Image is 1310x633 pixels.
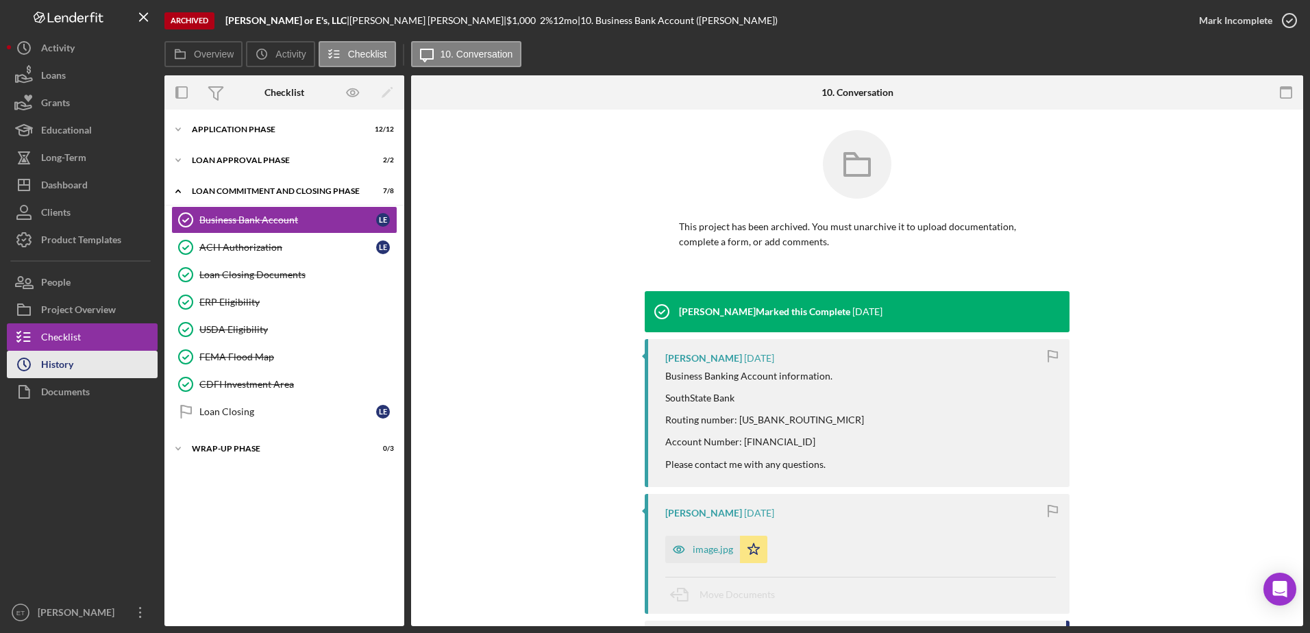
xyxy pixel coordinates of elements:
div: [PERSON_NAME] [PERSON_NAME] | [349,15,506,26]
p: This project has been archived. You must unarchive it to upload documentation, complete a form, o... [679,219,1035,250]
a: Loan ClosingLE [171,398,397,425]
label: Checklist [348,49,387,60]
div: Loan Approval Phase [192,156,360,164]
button: Activity [7,34,158,62]
a: FEMA Flood Map [171,343,397,371]
a: Business Bank AccountLE [171,206,397,234]
div: image.jpg [693,544,733,555]
div: Grants [41,89,70,120]
div: Loan Closing Documents [199,269,397,280]
div: FEMA Flood Map [199,351,397,362]
div: Open Intercom Messenger [1263,573,1296,606]
div: Loans [41,62,66,92]
div: Business Banking Account information. SouthState Bank Routing number: [US_BANK_ROUTING_MICR] Acco... [665,371,864,470]
a: USDA Eligibility [171,316,397,343]
time: 2024-08-22 18:42 [744,353,774,364]
div: 2 % [540,15,553,26]
div: CDFI Investment Area [199,379,397,390]
div: L E [376,240,390,254]
button: Mark Incomplete [1185,7,1303,34]
button: Project Overview [7,296,158,323]
button: ET[PERSON_NAME] [7,599,158,626]
div: ERP Eligibility [199,297,397,308]
label: 10. Conversation [441,49,513,60]
div: Long-Term [41,144,86,175]
div: Checklist [264,87,304,98]
div: Loan Closing [199,406,376,417]
button: Checklist [7,323,158,351]
div: Documents [41,378,90,409]
button: History [7,351,158,378]
div: People [41,269,71,299]
time: 2024-08-23 14:15 [852,306,882,317]
button: Long-Term [7,144,158,171]
div: 7 / 8 [369,187,394,195]
div: Application Phase [192,125,360,134]
button: Activity [246,41,314,67]
text: ET [16,609,25,617]
div: USDA Eligibility [199,324,397,335]
button: Loans [7,62,158,89]
button: image.jpg [665,536,767,563]
div: Archived [164,12,214,29]
a: CDFI Investment Area [171,371,397,398]
div: ACH Authorization [199,242,376,253]
div: Dashboard [41,171,88,202]
time: 2024-08-22 18:39 [744,508,774,519]
button: Overview [164,41,243,67]
label: Activity [275,49,306,60]
div: Wrap-Up Phase [192,445,360,453]
div: Product Templates [41,226,121,257]
div: Loan Commitment and Closing Phase [192,187,360,195]
div: Checklist [41,323,81,354]
div: Educational [41,116,92,147]
div: 2 / 2 [369,156,394,164]
div: [PERSON_NAME] [665,353,742,364]
div: 0 / 3 [369,445,394,453]
button: Product Templates [7,226,158,253]
div: | [225,15,349,26]
div: 12 / 12 [369,125,394,134]
div: [PERSON_NAME] [34,599,123,630]
div: [PERSON_NAME] [665,508,742,519]
a: Loan Closing Documents [171,261,397,288]
button: People [7,269,158,296]
button: Clients [7,199,158,226]
button: 10. Conversation [411,41,522,67]
div: History [41,351,73,382]
div: $1,000 [506,15,540,26]
button: Grants [7,89,158,116]
div: Clients [41,199,71,229]
div: [PERSON_NAME] Marked this Complete [679,306,850,317]
div: Mark Incomplete [1199,7,1272,34]
div: Business Bank Account [199,214,376,225]
button: Educational [7,116,158,144]
button: Dashboard [7,171,158,199]
div: | 10. Business Bank Account ([PERSON_NAME]) [578,15,778,26]
div: 12 mo [553,15,578,26]
button: Documents [7,378,158,406]
span: Move Documents [700,588,775,600]
div: Activity [41,34,75,65]
div: L E [376,213,390,227]
button: Checklist [319,41,396,67]
button: Move Documents [665,578,789,612]
div: Project Overview [41,296,116,327]
a: ERP Eligibility [171,288,397,316]
b: [PERSON_NAME] or E's, LLC [225,14,347,26]
div: 10. Conversation [821,87,893,98]
a: ACH AuthorizationLE [171,234,397,261]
